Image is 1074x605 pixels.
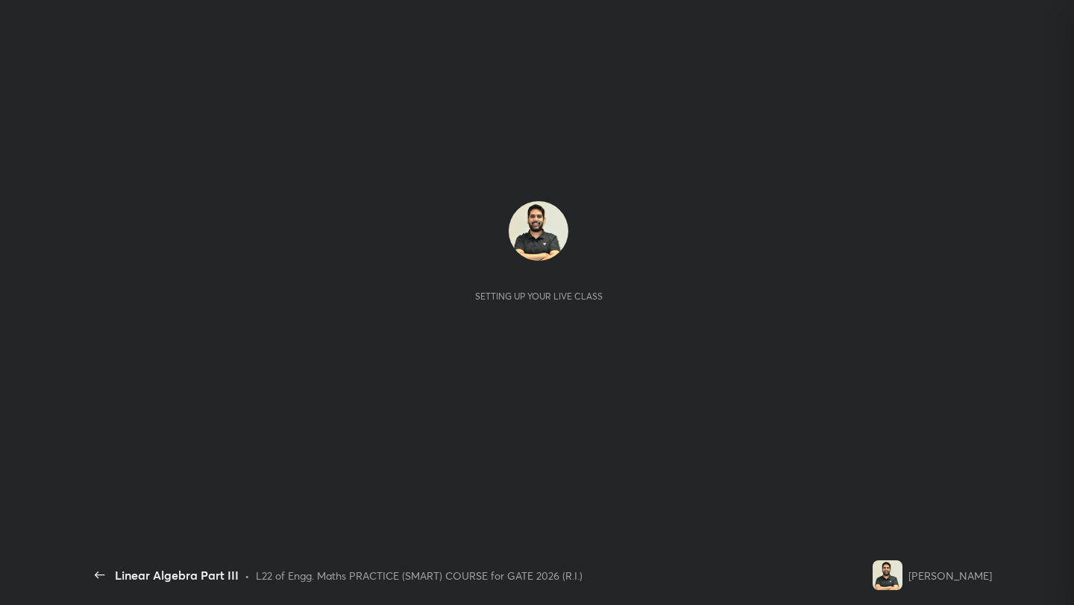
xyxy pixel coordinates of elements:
[908,568,992,583] div: [PERSON_NAME]
[115,566,239,584] div: Linear Algebra Part III
[873,560,902,590] img: d9cff753008c4d4b94e8f9a48afdbfb4.jpg
[245,568,250,583] div: •
[475,291,603,302] div: Setting up your live class
[509,201,568,261] img: d9cff753008c4d4b94e8f9a48afdbfb4.jpg
[256,568,582,583] div: L22 of Engg. Maths PRACTICE (SMART) COURSE for GATE 2026 (R.I.)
